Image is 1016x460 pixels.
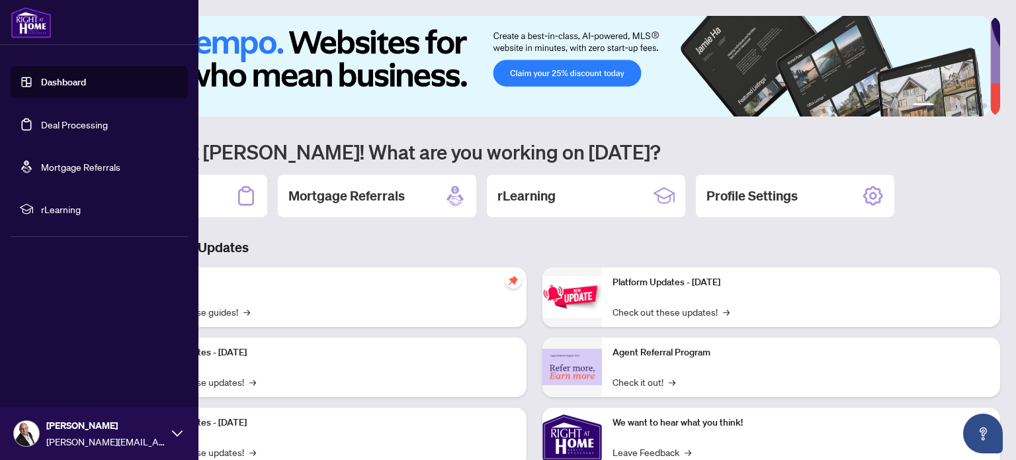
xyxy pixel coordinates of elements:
[69,139,1000,164] h1: Welcome back [PERSON_NAME]! What are you working on [DATE]?
[613,304,730,319] a: Check out these updates!→
[542,276,602,318] img: Platform Updates - June 23, 2025
[46,418,165,433] span: [PERSON_NAME]
[542,349,602,385] img: Agent Referral Program
[139,416,516,430] p: Platform Updates - [DATE]
[982,103,987,109] button: 6
[685,445,691,459] span: →
[46,434,165,449] span: [PERSON_NAME][EMAIL_ADDRESS][DOMAIN_NAME]
[613,345,990,360] p: Agent Referral Program
[14,421,39,446] img: Profile Icon
[950,103,955,109] button: 3
[939,103,945,109] button: 2
[139,345,516,360] p: Platform Updates - [DATE]
[960,103,966,109] button: 4
[723,304,730,319] span: →
[41,161,120,173] a: Mortgage Referrals
[288,187,405,205] h2: Mortgage Referrals
[706,187,798,205] h2: Profile Settings
[41,76,86,88] a: Dashboard
[669,375,675,389] span: →
[139,275,516,290] p: Self-Help
[613,416,990,430] p: We want to hear what you think!
[249,375,256,389] span: →
[963,414,1003,453] button: Open asap
[69,16,990,116] img: Slide 0
[613,275,990,290] p: Platform Updates - [DATE]
[11,7,52,38] img: logo
[249,445,256,459] span: →
[69,238,1000,257] h3: Brokerage & Industry Updates
[613,375,675,389] a: Check it out!→
[497,187,556,205] h2: rLearning
[913,103,934,109] button: 1
[505,273,521,289] span: pushpin
[41,202,179,216] span: rLearning
[613,445,691,459] a: Leave Feedback→
[243,304,250,319] span: →
[41,118,108,130] a: Deal Processing
[971,103,976,109] button: 5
